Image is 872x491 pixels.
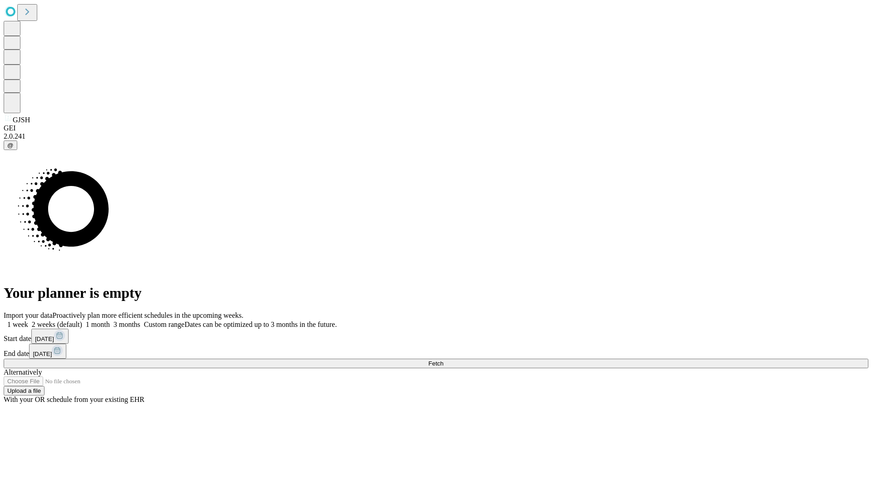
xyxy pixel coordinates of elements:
span: [DATE] [35,336,54,342]
span: 3 months [114,321,140,328]
span: Custom range [144,321,184,328]
span: Dates can be optimized up to 3 months in the future. [184,321,337,328]
span: With your OR schedule from your existing EHR [4,396,144,403]
span: GJSH [13,116,30,124]
span: Import your data [4,311,53,319]
span: @ [7,142,14,149]
button: [DATE] [29,344,66,359]
span: 2 weeks (default) [32,321,82,328]
span: 1 week [7,321,28,328]
div: Start date [4,329,868,344]
span: [DATE] [33,351,52,357]
button: [DATE] [31,329,69,344]
h1: Your planner is empty [4,285,868,301]
div: GEI [4,124,868,132]
span: 1 month [86,321,110,328]
div: 2.0.241 [4,132,868,140]
button: @ [4,140,17,150]
span: Alternatively [4,368,42,376]
button: Fetch [4,359,868,368]
span: Fetch [428,360,443,367]
button: Upload a file [4,386,45,396]
span: Proactively plan more efficient schedules in the upcoming weeks. [53,311,243,319]
div: End date [4,344,868,359]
